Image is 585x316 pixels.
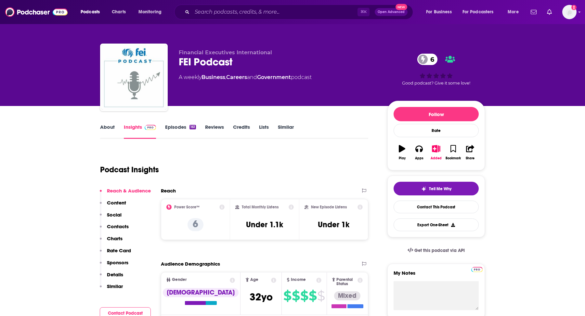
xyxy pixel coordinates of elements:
[471,267,483,272] img: Podchaser Pro
[528,7,539,18] a: Show notifications dropdown
[300,291,308,301] span: $
[124,124,156,139] a: InsightsPodchaser Pro
[429,186,451,191] span: Tell Me Why
[428,141,445,164] button: Added
[107,235,123,242] p: Charts
[101,45,166,110] img: FEI Podcast
[562,5,577,19] img: User Profile
[257,74,291,80] a: Government
[100,200,126,212] button: Content
[317,291,325,301] span: $
[163,288,239,297] div: [DEMOGRAPHIC_DATA]
[138,7,162,17] span: Monitoring
[161,188,176,194] h2: Reach
[394,270,479,281] label: My Notes
[399,156,406,160] div: Play
[414,248,465,253] span: Get this podcast via API
[76,7,108,17] button: open menu
[172,278,187,282] span: Gender
[242,205,279,209] h2: Total Monthly Listens
[417,54,437,65] a: 6
[562,5,577,19] span: Logged in as TeemsPR
[100,271,123,283] button: Details
[145,125,156,130] img: Podchaser Pro
[179,49,272,56] span: Financial Executives International
[334,291,360,300] div: Mixed
[446,156,461,160] div: Bookmark
[107,188,151,194] p: Reach & Audience
[394,201,479,213] a: Contact This Podcast
[250,278,258,282] span: Age
[562,5,577,19] button: Show profile menu
[458,7,503,17] button: open menu
[466,156,474,160] div: Share
[426,7,452,17] span: For Business
[402,81,470,86] span: Good podcast? Give it some love!
[424,54,437,65] span: 6
[201,74,225,80] a: Business
[311,205,347,209] h2: New Episode Listens
[233,124,250,139] a: Credits
[462,141,479,164] button: Share
[394,182,479,195] button: tell me why sparkleTell Me Why
[318,220,349,230] h3: Under 1k
[161,261,220,267] h2: Audience Demographics
[107,271,123,278] p: Details
[283,291,291,301] span: $
[259,124,269,139] a: Lists
[205,124,224,139] a: Reviews
[394,124,479,137] div: Rate
[134,7,170,17] button: open menu
[100,212,122,224] button: Social
[250,291,273,303] span: 32 yo
[247,74,257,80] span: and
[278,124,294,139] a: Similar
[402,243,470,258] a: Get this podcast via API
[165,124,196,139] a: Episodes161
[291,278,306,282] span: Income
[5,6,68,18] img: Podchaser - Follow, Share and Rate Podcasts
[107,200,126,206] p: Content
[462,7,494,17] span: For Podcasters
[100,188,151,200] button: Reach & Audience
[100,223,129,235] button: Contacts
[188,218,203,231] p: 6
[107,283,123,289] p: Similar
[394,107,479,121] button: Follow
[107,223,129,230] p: Contacts
[292,291,300,301] span: $
[378,10,405,14] span: Open Advanced
[112,7,126,17] span: Charts
[81,7,100,17] span: Podcasts
[544,7,554,18] a: Show notifications dropdown
[179,73,312,81] div: A weekly podcast
[100,247,131,259] button: Rate Card
[471,266,483,272] a: Pro website
[108,7,130,17] a: Charts
[246,220,283,230] h3: Under 1.1k
[180,5,419,20] div: Search podcasts, credits, & more...
[100,283,123,295] button: Similar
[100,235,123,247] button: Charts
[375,8,408,16] button: Open AdvancedNew
[396,4,407,10] span: New
[415,156,423,160] div: Apps
[503,7,527,17] button: open menu
[107,212,122,218] p: Social
[189,125,196,129] div: 161
[226,74,247,80] a: Careers
[410,141,427,164] button: Apps
[394,218,479,231] button: Export One-Sheet
[357,8,370,16] span: ⌘ K
[431,156,442,160] div: Added
[174,205,200,209] h2: Power Score™
[100,165,159,175] h1: Podcast Insights
[336,278,356,286] span: Parental Status
[107,259,128,266] p: Sponsors
[387,49,485,90] div: 6Good podcast? Give it some love!
[508,7,519,17] span: More
[394,141,410,164] button: Play
[445,141,461,164] button: Bookmark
